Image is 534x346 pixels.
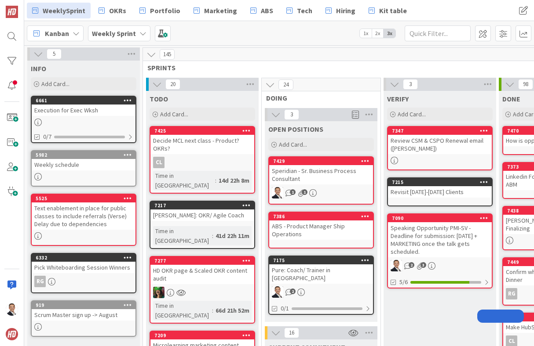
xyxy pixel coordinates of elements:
[150,202,254,209] div: 7217
[36,302,135,308] div: 919
[366,220,524,303] iframe: UserGuiding Product Updates RC Tooltip
[153,171,215,190] div: Time in [GEOGRAPHIC_DATA]
[212,306,213,315] span: :
[154,128,254,134] div: 7425
[213,231,252,241] div: 41d 22h 11m
[379,5,407,16] span: Kit table
[150,94,168,103] span: TODO
[284,109,299,120] span: 3
[268,212,374,249] a: 7386ABS - Product Manager Ship Operations
[27,3,91,18] a: WeeklySprint
[32,195,135,230] div: 5525Text enablement in place for public classes to include referrals (Verse) Delay due to depende...
[150,135,254,154] div: Decide MCL next class - Product? OKRs?
[388,214,492,257] div: 7090Speaking Opportunity PMI-SV - Deadline for submission: [DATE] + MARKETING once the talk gets ...
[269,165,373,184] div: Speridian - Sr. Business Process Consultant
[398,110,426,118] span: Add Card...
[388,214,492,222] div: 7090
[388,135,492,154] div: Review CSM & CSPO Renewal email ([PERSON_NAME])
[150,256,255,324] a: 7277HD OKR page & Scaled OKR content auditSLTime in [GEOGRAPHIC_DATA]:66d 21h 52m
[93,3,132,18] a: OKRs
[215,176,216,185] span: :
[360,29,372,38] span: 1x
[213,306,252,315] div: 66d 21h 52m
[150,157,254,168] div: CL
[36,97,135,104] div: 6661
[387,94,409,103] span: VERIFY
[336,5,355,16] span: Hiring
[372,29,384,38] span: 2x
[32,195,135,202] div: 5525
[32,202,135,230] div: Text enablement in place for public classes to include referrals (Verse) Delay due to dependencies
[36,152,135,158] div: 5982
[32,254,135,262] div: 6332
[269,220,373,240] div: ABS - Product Manager Ship Operations
[387,126,493,170] a: 7347Review CSM & CSPO Renewal email ([PERSON_NAME])
[36,255,135,261] div: 6332
[281,3,318,18] a: Tech
[273,158,373,164] div: 7429
[269,213,373,240] div: 7386ABS - Product Manager Ship Operations
[150,287,254,298] div: SL
[290,288,296,294] span: 2
[216,176,252,185] div: 14d 22h 8m
[405,25,471,41] input: Quick Filter...
[268,156,374,205] a: 7429Speridian - Sr. Business Process ConsultantSL
[269,157,373,165] div: 7429
[388,178,492,186] div: 7215
[6,328,18,340] img: avatar
[45,28,69,39] span: Kanban
[36,195,135,202] div: 5525
[388,186,492,198] div: Revisit [DATE]-[DATE] Clients
[261,5,273,16] span: ABS
[134,3,186,18] a: Portfolio
[109,5,126,16] span: OKRs
[388,127,492,154] div: 7347Review CSM & CSPO Renewal email ([PERSON_NAME])
[153,301,212,320] div: Time in [GEOGRAPHIC_DATA]
[279,141,307,148] span: Add Card...
[387,177,493,206] a: 7215Revisit [DATE]-[DATE] Clients
[43,5,85,16] span: WeeklySprint
[154,332,254,339] div: 7209
[150,201,255,249] a: 7217[PERSON_NAME]: OKR/ Agile CoachTime in [GEOGRAPHIC_DATA]:41d 22h 11m
[154,258,254,264] div: 7277
[32,97,135,116] div: 6661Execution for Exec Wksh
[269,213,373,220] div: 7386
[150,265,254,284] div: HD OKR page & Scaled OKR content audit
[281,304,289,313] span: 0/1
[153,226,212,245] div: Time in [GEOGRAPHIC_DATA]
[31,64,46,73] span: INFO
[150,257,254,284] div: 7277HD OKR page & Scaled OKR content audit
[212,231,213,241] span: :
[297,5,312,16] span: Tech
[403,79,418,90] span: 3
[165,79,180,90] span: 20
[269,256,373,264] div: 7175
[269,157,373,184] div: 7429Speridian - Sr. Business Process Consultant
[392,128,492,134] div: 7347
[269,187,373,198] div: SL
[150,332,254,339] div: 7209
[269,264,373,284] div: Pure: Coach/ Trainer in [GEOGRAPHIC_DATA]
[245,3,278,18] a: ABS
[150,126,255,194] a: 7425Decide MCL next class - Product? OKRs?CLTime in [GEOGRAPHIC_DATA]:14d 22h 8m
[32,301,135,321] div: 919Scrum Master sign up -> August
[150,127,254,135] div: 7425
[32,254,135,273] div: 6332Pick Whiteboarding Session Winners
[204,5,237,16] span: Marketing
[31,253,136,293] a: 6332Pick Whiteboarding Session WinnersRG
[32,276,135,287] div: RG
[43,132,51,141] span: 0/7
[150,209,254,221] div: [PERSON_NAME]: OKR/ Agile Coach
[284,328,299,338] span: 16
[32,151,135,159] div: 5982
[34,276,46,287] div: RG
[150,5,180,16] span: Portfolio
[273,213,373,220] div: 7386
[278,79,293,90] span: 24
[32,105,135,116] div: Execution for Exec Wksh
[41,80,69,88] span: Add Card...
[387,213,493,288] a: 7090Speaking Opportunity PMI-SV - Deadline for submission: [DATE] + MARKETING once the talk gets ...
[31,194,136,246] a: 5525Text enablement in place for public classes to include referrals (Verse) Delay due to depende...
[518,79,533,90] span: 98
